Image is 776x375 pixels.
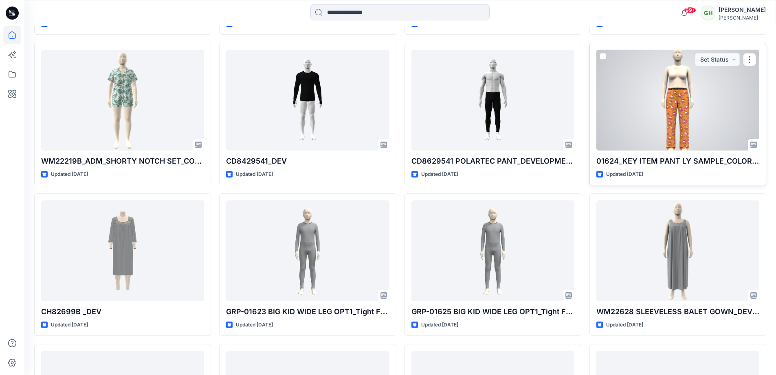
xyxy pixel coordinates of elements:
[596,306,759,317] p: WM22628 SLEEVELESS BALET GOWN_DEVELOPMENT
[596,200,759,301] a: WM22628 SLEEVELESS BALET GOWN_DEVELOPMENT
[51,170,88,179] p: Updated [DATE]
[596,155,759,167] p: 01624_KEY ITEM PANT LY SAMPLE_COLORWAY
[606,170,643,179] p: Updated [DATE]
[236,321,273,329] p: Updated [DATE]
[226,155,389,167] p: CD8429541_DEV
[421,170,458,179] p: Updated [DATE]
[596,50,759,151] a: 01624_KEY ITEM PANT LY SAMPLE_COLORWAY
[41,306,204,317] p: CH82699B _DEV
[226,200,389,301] a: GRP-01623 BIG KID WIDE LEG OPT1_Tight Fit_REV2
[701,6,715,20] div: GH
[41,200,204,301] a: CH82699B _DEV
[606,321,643,329] p: Updated [DATE]
[226,306,389,317] p: GRP-01623 BIG KID WIDE LEG OPT1_Tight Fit_REV2
[41,155,204,167] p: WM22219B_ADM_SHORTY NOTCH SET_COLORWAY_REV5
[411,155,574,167] p: CD8629541 POLARTEC PANT_DEVELOPMENT
[421,321,458,329] p: Updated [DATE]
[684,7,696,13] span: 99+
[411,50,574,151] a: CD8629541 POLARTEC PANT_DEVELOPMENT
[41,50,204,151] a: WM22219B_ADM_SHORTY NOTCH SET_COLORWAY_REV5
[236,170,273,179] p: Updated [DATE]
[411,200,574,301] a: GRP-01625 BIG KID WIDE LEG OPT1_Tight Fit_REV2
[719,15,766,21] div: [PERSON_NAME]
[719,5,766,15] div: [PERSON_NAME]
[411,306,574,317] p: GRP-01625 BIG KID WIDE LEG OPT1_Tight Fit_REV2
[51,321,88,329] p: Updated [DATE]
[226,50,389,151] a: CD8429541_DEV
